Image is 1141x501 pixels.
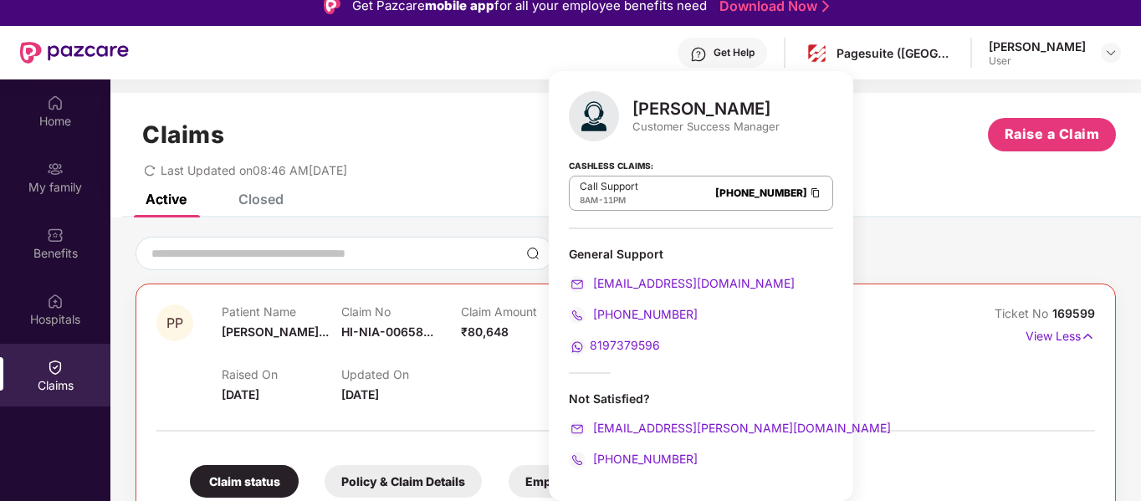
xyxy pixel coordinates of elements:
img: svg+xml;base64,PHN2ZyBpZD0iRHJvcGRvd24tMzJ4MzIiIHhtbG5zPSJodHRwOi8vd3d3LnczLm9yZy8yMDAwL3N2ZyIgd2... [1104,46,1118,59]
div: Not Satisfied? [569,391,833,468]
p: Patient Name [222,304,341,319]
div: Pagesuite ([GEOGRAPHIC_DATA]) Private Limited [837,45,954,61]
img: New Pazcare Logo [20,42,129,64]
img: svg+xml;base64,PHN2ZyBpZD0iQmVuZWZpdHMiIHhtbG5zPSJodHRwOi8vd3d3LnczLm9yZy8yMDAwL3N2ZyIgd2lkdGg9Ij... [47,227,64,243]
p: Call Support [580,180,638,193]
div: Not Satisfied? [569,391,833,406]
span: [PHONE_NUMBER] [590,307,698,321]
div: [PERSON_NAME] [632,99,780,119]
span: 8AM [580,195,598,205]
img: svg+xml;base64,PHN2ZyBpZD0iSG9tZSIgeG1sbnM9Imh0dHA6Ly93d3cudzMub3JnLzIwMDAvc3ZnIiB3aWR0aD0iMjAiIG... [47,95,64,111]
img: svg+xml;base64,PHN2ZyBpZD0iSG9zcGl0YWxzIiB4bWxucz0iaHR0cDovL3d3dy53My5vcmcvMjAwMC9zdmciIHdpZHRoPS... [47,293,64,309]
img: svg+xml;base64,PHN2ZyBpZD0iQ2xhaW0iIHhtbG5zPSJodHRwOi8vd3d3LnczLm9yZy8yMDAwL3N2ZyIgd2lkdGg9IjIwIi... [47,359,64,376]
img: svg+xml;base64,PHN2ZyB4bWxucz0iaHR0cDovL3d3dy53My5vcmcvMjAwMC9zdmciIHhtbG5zOnhsaW5rPSJodHRwOi8vd3... [569,91,619,141]
span: PP [166,316,183,330]
a: 8197379596 [569,338,660,352]
p: Updated On [341,367,461,381]
div: General Support [569,246,833,355]
a: [PHONE_NUMBER] [569,452,698,466]
a: [PHONE_NUMBER] [715,187,807,199]
a: [PHONE_NUMBER] [569,307,698,321]
img: svg+xml;base64,PHN2ZyB3aWR0aD0iMjAiIGhlaWdodD0iMjAiIHZpZXdCb3g9IjAgMCAyMCAyMCIgZmlsbD0ibm9uZSIgeG... [47,161,64,177]
p: Raised On [222,367,341,381]
span: [PHONE_NUMBER] [590,452,698,466]
img: svg+xml;base64,PHN2ZyB4bWxucz0iaHR0cDovL3d3dy53My5vcmcvMjAwMC9zdmciIHdpZHRoPSIyMCIgaGVpZ2h0PSIyMC... [569,452,586,468]
img: svg+xml;base64,PHN2ZyB4bWxucz0iaHR0cDovL3d3dy53My5vcmcvMjAwMC9zdmciIHdpZHRoPSIyMCIgaGVpZ2h0PSIyMC... [569,276,586,293]
img: svg+xml;base64,PHN2ZyBpZD0iSGVscC0zMngzMiIgeG1sbnM9Imh0dHA6Ly93d3cudzMub3JnLzIwMDAvc3ZnIiB3aWR0aD... [690,46,707,63]
p: View Less [1026,323,1095,345]
img: svg+xml;base64,PHN2ZyB4bWxucz0iaHR0cDovL3d3dy53My5vcmcvMjAwMC9zdmciIHdpZHRoPSIyMCIgaGVpZ2h0PSIyMC... [569,421,586,437]
span: HI-NIA-00658... [341,325,433,339]
img: svg+xml;base64,PHN2ZyBpZD0iU2VhcmNoLTMyeDMyIiB4bWxucz0iaHR0cDovL3d3dy53My5vcmcvMjAwMC9zdmciIHdpZH... [526,247,540,260]
div: [PERSON_NAME] [989,38,1086,54]
p: Claim Amount [461,304,581,319]
img: svg+xml;base64,PHN2ZyB4bWxucz0iaHR0cDovL3d3dy53My5vcmcvMjAwMC9zdmciIHdpZHRoPSIxNyIgaGVpZ2h0PSIxNy... [1081,327,1095,345]
div: Active [146,191,187,207]
img: Clipboard Icon [809,186,822,200]
img: svg+xml;base64,PHN2ZyB4bWxucz0iaHR0cDovL3d3dy53My5vcmcvMjAwMC9zdmciIHdpZHRoPSIyMCIgaGVpZ2h0PSIyMC... [569,339,586,355]
strong: Cashless Claims: [569,156,653,174]
span: Ticket No [995,306,1052,320]
div: Closed [238,191,284,207]
span: 169599 [1052,306,1095,320]
span: [EMAIL_ADDRESS][PERSON_NAME][DOMAIN_NAME] [590,421,891,435]
span: redo [144,163,156,177]
span: 11PM [603,195,626,205]
p: Claim No [341,304,461,319]
span: 8197379596 [590,338,660,352]
div: General Support [569,246,833,262]
span: ₹80,648 [461,325,509,339]
button: Raise a Claim [988,118,1116,151]
span: Raise a Claim [1005,124,1100,145]
span: [EMAIL_ADDRESS][DOMAIN_NAME] [590,276,795,290]
a: [EMAIL_ADDRESS][DOMAIN_NAME] [569,276,795,290]
span: [PERSON_NAME]... [222,325,329,339]
span: [DATE] [222,387,259,401]
div: Customer Success Manager [632,119,780,134]
img: pagesuite-logo-center.png [805,41,829,65]
a: [EMAIL_ADDRESS][PERSON_NAME][DOMAIN_NAME] [569,421,891,435]
div: User [989,54,1086,68]
h1: Claims [142,120,224,149]
img: svg+xml;base64,PHN2ZyB4bWxucz0iaHR0cDovL3d3dy53My5vcmcvMjAwMC9zdmciIHdpZHRoPSIyMCIgaGVpZ2h0PSIyMC... [569,307,586,324]
div: - [580,193,638,207]
div: Policy & Claim Details [325,465,482,498]
span: [DATE] [341,387,379,401]
span: Last Updated on 08:46 AM[DATE] [161,163,347,177]
div: Get Help [714,46,755,59]
div: Claim status [190,465,299,498]
div: Employee Details [509,465,642,498]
